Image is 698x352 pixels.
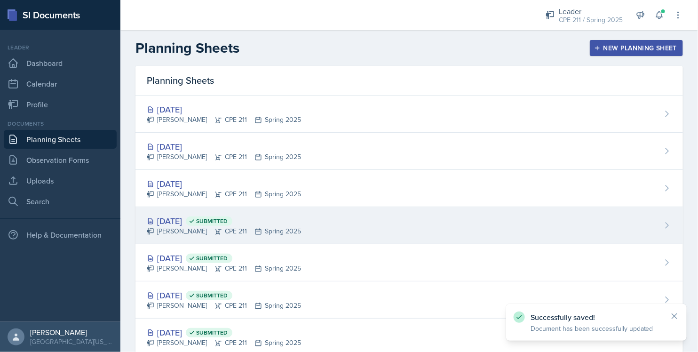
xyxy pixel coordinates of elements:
h2: Planning Sheets [135,40,239,56]
div: [DATE] [147,177,301,190]
div: New Planning Sheet [596,44,677,52]
div: [DATE] [147,215,301,227]
a: Calendar [4,74,117,93]
a: Planning Sheets [4,130,117,149]
span: Submitted [196,329,228,336]
div: [PERSON_NAME] CPE 211 Spring 2025 [147,301,301,311]
div: Planning Sheets [135,66,683,96]
a: Dashboard [4,54,117,72]
a: Observation Forms [4,151,117,169]
div: [PERSON_NAME] CPE 211 Spring 2025 [147,264,301,273]
a: Profile [4,95,117,114]
div: [PERSON_NAME] CPE 211 Spring 2025 [147,338,301,348]
div: Documents [4,120,117,128]
span: Submitted [196,292,228,299]
div: [DATE] [147,252,301,264]
div: [PERSON_NAME] CPE 211 Spring 2025 [147,152,301,162]
div: [PERSON_NAME] [30,328,113,337]
a: [DATE] Submitted [PERSON_NAME]CPE 211Spring 2025 [135,244,683,281]
div: Leader [559,6,623,17]
div: [GEOGRAPHIC_DATA][US_STATE] in [GEOGRAPHIC_DATA] [30,337,113,346]
div: Help & Documentation [4,225,117,244]
a: Search [4,192,117,211]
span: Submitted [196,217,228,225]
a: [DATE] [PERSON_NAME]CPE 211Spring 2025 [135,133,683,170]
div: [DATE] [147,140,301,153]
div: [PERSON_NAME] CPE 211 Spring 2025 [147,189,301,199]
a: [DATE] Submitted [PERSON_NAME]CPE 211Spring 2025 [135,281,683,319]
a: Uploads [4,171,117,190]
a: [DATE] Submitted [PERSON_NAME]CPE 211Spring 2025 [135,207,683,244]
div: [PERSON_NAME] CPE 211 Spring 2025 [147,226,301,236]
a: [DATE] [PERSON_NAME]CPE 211Spring 2025 [135,96,683,133]
p: Document has been successfully updated [531,324,662,333]
div: Leader [4,43,117,52]
div: CPE 211 / Spring 2025 [559,15,623,25]
div: [DATE] [147,289,301,302]
button: New Planning Sheet [590,40,683,56]
span: Submitted [196,255,228,262]
a: [DATE] [PERSON_NAME]CPE 211Spring 2025 [135,170,683,207]
div: [DATE] [147,326,301,339]
p: Successfully saved! [531,312,662,322]
div: [DATE] [147,103,301,116]
div: [PERSON_NAME] CPE 211 Spring 2025 [147,115,301,125]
